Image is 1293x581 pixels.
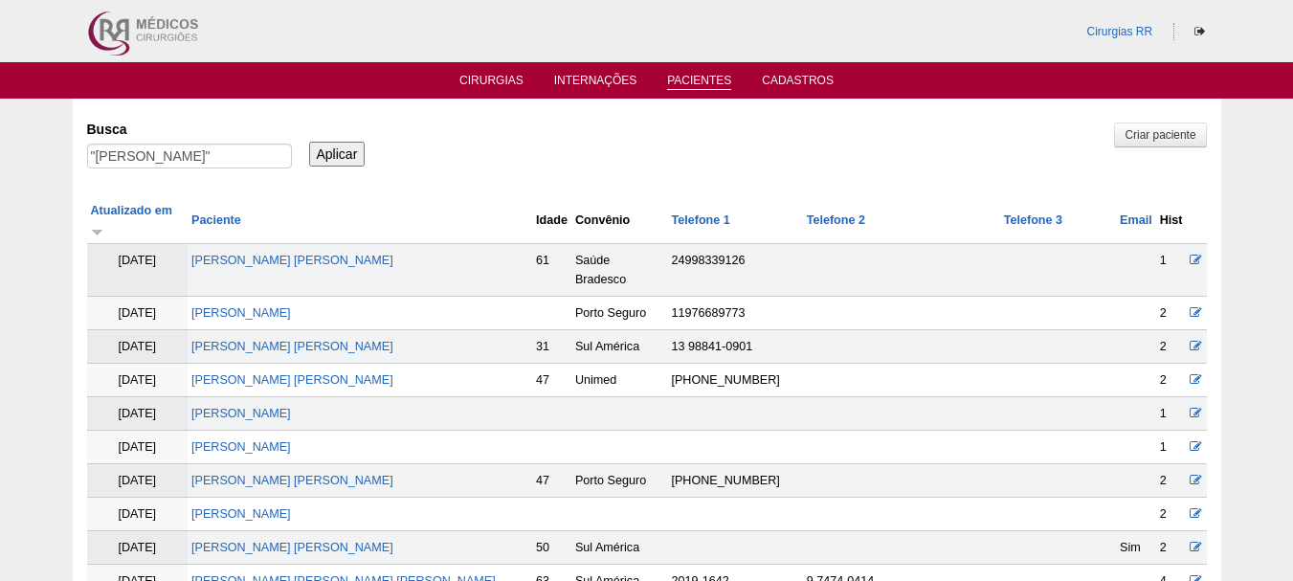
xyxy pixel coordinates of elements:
[1004,213,1062,227] a: Telefone 3
[667,464,802,498] td: [PHONE_NUMBER]
[1156,431,1187,464] td: 1
[667,297,802,330] td: 11976689773
[571,197,667,244] th: Convênio
[532,197,571,244] th: Idade
[1156,330,1187,364] td: 2
[571,464,667,498] td: Porto Seguro
[571,364,667,397] td: Unimed
[191,373,393,387] a: [PERSON_NAME] [PERSON_NAME]
[762,74,834,93] a: Cadastros
[532,531,571,565] td: 50
[1156,197,1187,244] th: Hist
[87,244,189,297] td: [DATE]
[87,498,189,531] td: [DATE]
[191,213,241,227] a: Paciente
[571,330,667,364] td: Sul América
[1156,244,1187,297] td: 1
[532,330,571,364] td: 31
[1116,531,1156,565] td: Sim
[532,464,571,498] td: 47
[191,541,393,554] a: [PERSON_NAME] [PERSON_NAME]
[532,364,571,397] td: 47
[1120,213,1152,227] a: Email
[87,431,189,464] td: [DATE]
[191,340,393,353] a: [PERSON_NAME] [PERSON_NAME]
[91,225,103,237] img: ordem crescente
[1156,464,1187,498] td: 2
[191,254,393,267] a: [PERSON_NAME] [PERSON_NAME]
[191,507,291,521] a: [PERSON_NAME]
[191,306,291,320] a: [PERSON_NAME]
[667,330,802,364] td: 13 98841-0901
[554,74,637,93] a: Internações
[571,297,667,330] td: Porto Seguro
[1194,26,1205,37] i: Sair
[87,330,189,364] td: [DATE]
[532,244,571,297] td: 61
[87,364,189,397] td: [DATE]
[1156,397,1187,431] td: 1
[191,407,291,420] a: [PERSON_NAME]
[1156,297,1187,330] td: 2
[309,142,366,167] input: Aplicar
[1156,531,1187,565] td: 2
[1114,123,1206,147] a: Criar paciente
[667,364,802,397] td: [PHONE_NUMBER]
[87,531,189,565] td: [DATE]
[807,213,865,227] a: Telefone 2
[191,440,291,454] a: [PERSON_NAME]
[1156,498,1187,531] td: 2
[91,204,172,236] a: Atualizado em
[667,74,731,90] a: Pacientes
[1156,364,1187,397] td: 2
[571,531,667,565] td: Sul América
[571,244,667,297] td: Saúde Bradesco
[459,74,524,93] a: Cirurgias
[671,213,729,227] a: Telefone 1
[87,120,292,139] label: Busca
[1086,25,1152,38] a: Cirurgias RR
[87,144,292,168] input: Digite os termos que você deseja procurar.
[87,397,189,431] td: [DATE]
[87,464,189,498] td: [DATE]
[191,474,393,487] a: [PERSON_NAME] [PERSON_NAME]
[667,244,802,297] td: 24998339126
[87,297,189,330] td: [DATE]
